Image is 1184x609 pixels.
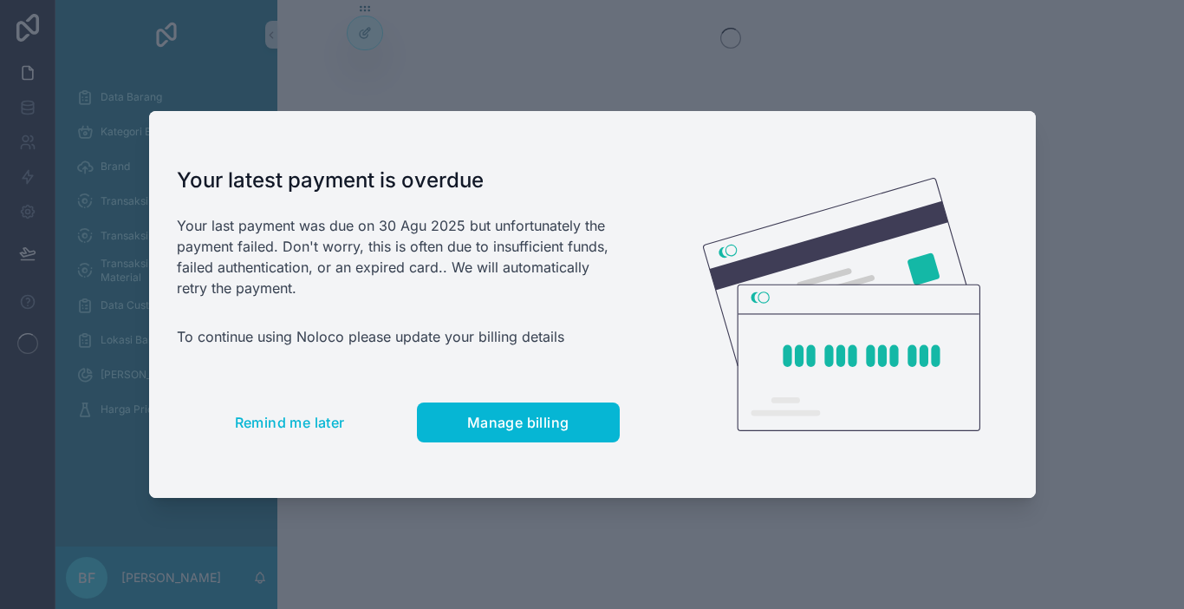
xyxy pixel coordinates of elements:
p: Your last payment was due on 30 Agu 2025 but unfortunately the payment failed. Don't worry, this ... [177,215,620,298]
h1: Your latest payment is overdue [177,167,620,194]
span: Manage billing [467,414,569,431]
span: Remind me later [235,414,345,431]
button: Manage billing [417,403,620,442]
img: Credit card illustration [703,178,980,431]
button: Remind me later [177,403,403,442]
p: To continue using Noloco please update your billing details [177,326,620,347]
